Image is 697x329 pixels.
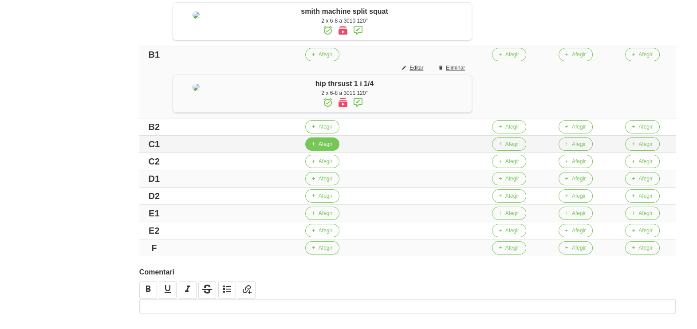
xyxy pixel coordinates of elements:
[505,123,519,131] span: Afegir
[572,227,586,235] span: Afegir
[638,175,652,183] span: Afegir
[638,227,652,235] span: Afegir
[559,48,593,61] button: Afegir
[319,157,332,165] span: Afegir
[559,207,593,220] button: Afegir
[559,189,593,203] button: Afegir
[319,192,332,200] span: Afegir
[559,120,593,133] button: Afegir
[305,207,339,220] button: Afegir
[505,157,519,165] span: Afegir
[193,84,200,91] img: 8ea60705-12ae-42e8-83e1-4ba62b1261d5%2Factivities%2Fhip%20thrust.jpg
[625,155,659,168] button: Afegir
[638,209,652,217] span: Afegir
[638,157,652,165] span: Afegir
[638,51,652,59] span: Afegir
[572,209,586,217] span: Afegir
[319,140,332,148] span: Afegir
[143,172,165,185] div: D1
[139,267,676,278] label: Comentari
[143,137,165,151] div: C1
[305,120,339,133] button: Afegir
[638,123,652,131] span: Afegir
[625,172,659,185] button: Afegir
[572,192,586,200] span: Afegir
[572,157,586,165] span: Afegir
[301,8,388,15] span: smith machine split squat
[305,241,339,255] button: Afegir
[572,244,586,252] span: Afegir
[319,123,332,131] span: Afegir
[410,64,423,72] span: Editar
[319,209,332,217] span: Afegir
[559,241,593,255] button: Afegir
[492,48,526,61] button: Afegir
[396,61,430,74] button: Editar
[625,241,659,255] button: Afegir
[305,224,339,237] button: Afegir
[638,244,652,252] span: Afegir
[143,224,165,237] div: E2
[559,155,593,168] button: Afegir
[505,227,519,235] span: Afegir
[572,175,586,183] span: Afegir
[305,48,339,61] button: Afegir
[505,51,519,59] span: Afegir
[319,175,332,183] span: Afegir
[319,51,332,59] span: Afegir
[572,140,586,148] span: Afegir
[638,192,652,200] span: Afegir
[222,89,467,97] div: 2 x 6-8 a 3011 120"
[625,120,659,133] button: Afegir
[492,155,526,168] button: Afegir
[492,172,526,185] button: Afegir
[625,224,659,237] button: Afegir
[492,120,526,133] button: Afegir
[143,241,165,255] div: F
[319,227,332,235] span: Afegir
[305,189,339,203] button: Afegir
[505,209,519,217] span: Afegir
[625,48,659,61] button: Afegir
[143,189,165,203] div: D2
[492,137,526,151] button: Afegir
[559,224,593,237] button: Afegir
[492,241,526,255] button: Afegir
[305,155,339,168] button: Afegir
[433,61,472,74] button: Eliminar
[492,224,526,237] button: Afegir
[143,120,165,133] div: B2
[492,207,526,220] button: Afegir
[319,244,332,252] span: Afegir
[572,123,586,131] span: Afegir
[305,137,339,151] button: Afegir
[625,189,659,203] button: Afegir
[638,140,652,148] span: Afegir
[193,12,200,19] img: 8ea60705-12ae-42e8-83e1-4ba62b1261d5%2Factivities%2Fsplit%20squat%20smith.jpg
[446,64,465,72] span: Eliminar
[222,17,467,25] div: 2 x 6-8 a 3010 120"
[505,192,519,200] span: Afegir
[625,207,659,220] button: Afegir
[505,244,519,252] span: Afegir
[143,155,165,168] div: C2
[559,172,593,185] button: Afegir
[315,80,374,87] span: hip thrsust 1 i 1/4
[505,140,519,148] span: Afegir
[492,189,526,203] button: Afegir
[143,48,165,61] div: B1
[505,175,519,183] span: Afegir
[559,137,593,151] button: Afegir
[572,51,586,59] span: Afegir
[625,137,659,151] button: Afegir
[305,172,339,185] button: Afegir
[143,207,165,220] div: E1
